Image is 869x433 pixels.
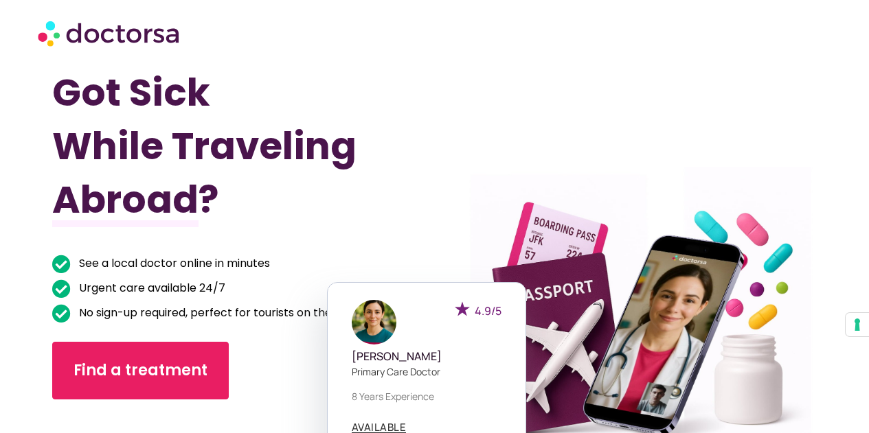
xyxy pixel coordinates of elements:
[846,313,869,336] button: Your consent preferences for tracking technologies
[352,350,501,363] h5: [PERSON_NAME]
[352,364,501,379] p: Primary care doctor
[352,422,407,433] a: AVAILABLE
[76,254,270,273] span: See a local doctor online in minutes
[52,66,377,226] h1: Got Sick While Traveling Abroad?
[52,342,229,399] a: Find a treatment
[475,303,501,318] span: 4.9/5
[76,303,348,323] span: No sign-up required, perfect for tourists on the go
[352,389,501,403] p: 8 years experience
[76,279,225,298] span: Urgent care available 24/7
[74,360,207,382] span: Find a treatment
